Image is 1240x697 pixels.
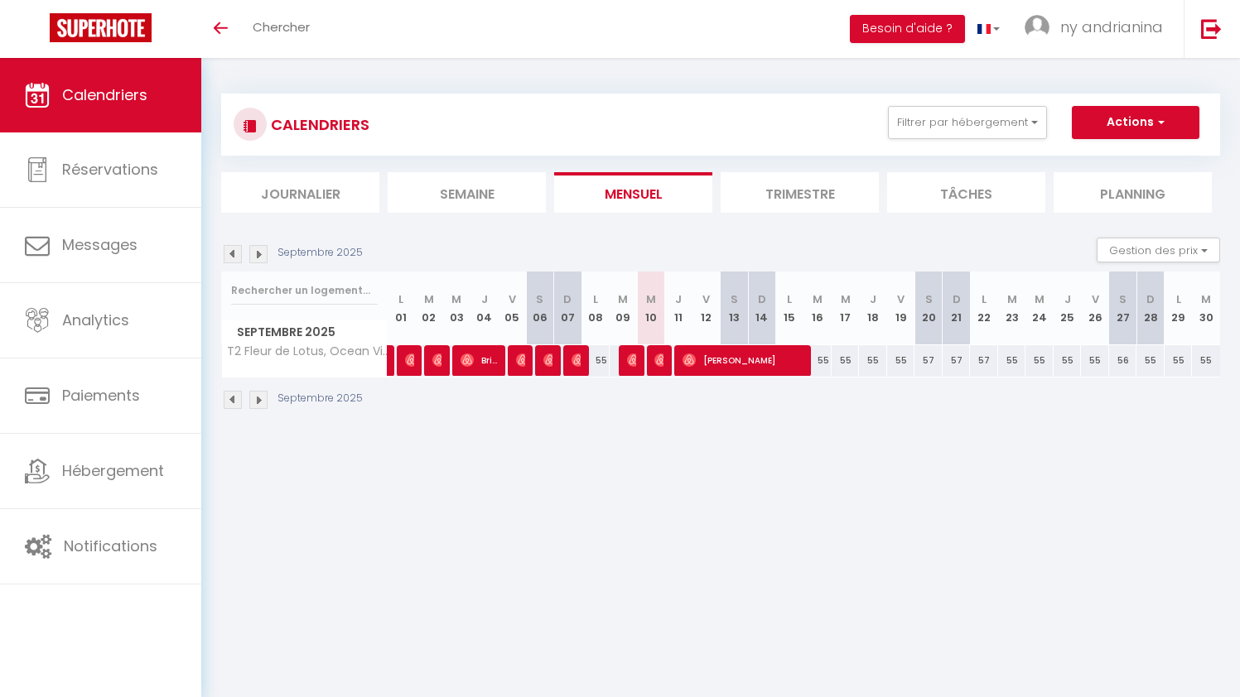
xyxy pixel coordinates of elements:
abbr: L [1176,291,1181,307]
th: 22 [970,272,998,345]
th: 19 [887,272,915,345]
th: 21 [943,272,971,345]
th: 20 [914,272,943,345]
abbr: L [593,291,598,307]
div: 55 [1081,345,1109,376]
p: Septembre 2025 [277,391,363,406]
abbr: S [731,291,738,307]
span: Brice L [461,344,498,376]
th: 23 [998,272,1026,345]
h3: CALENDRIERS [267,106,369,143]
span: [PERSON_NAME] [432,344,441,376]
span: Septembre 2025 [222,320,387,344]
abbr: S [536,291,543,307]
th: 06 [526,272,554,345]
abbr: S [925,291,933,307]
li: Planning [1054,172,1212,213]
span: [PERSON_NAME] [516,344,525,376]
li: Trimestre [721,172,879,213]
div: 55 [1025,345,1054,376]
th: 27 [1109,272,1137,345]
th: 05 [499,272,527,345]
li: Tâches [887,172,1045,213]
abbr: V [1092,291,1099,307]
th: 04 [470,272,499,345]
abbr: L [398,291,403,307]
span: Analytics [62,310,129,330]
th: 02 [415,272,443,345]
abbr: D [563,291,572,307]
abbr: M [1201,291,1211,307]
abbr: L [982,291,987,307]
abbr: L [787,291,792,307]
div: 55 [803,345,832,376]
th: 10 [637,272,665,345]
li: Mensuel [554,172,712,213]
div: 55 [1165,345,1193,376]
th: 13 [721,272,749,345]
span: Messages [62,234,138,255]
abbr: J [1064,291,1071,307]
th: 17 [832,272,860,345]
div: 55 [1136,345,1165,376]
th: 28 [1136,272,1165,345]
abbr: M [841,291,851,307]
abbr: V [897,291,905,307]
abbr: M [618,291,628,307]
th: 16 [803,272,832,345]
th: 14 [748,272,776,345]
th: 26 [1081,272,1109,345]
abbr: J [481,291,488,307]
span: Hébergement [62,460,164,481]
div: 57 [914,345,943,376]
th: 15 [776,272,804,345]
abbr: M [646,291,656,307]
abbr: D [1146,291,1155,307]
span: Coralie Sautron [654,344,663,376]
div: 55 [1192,345,1220,376]
th: 12 [692,272,721,345]
abbr: M [1035,291,1045,307]
span: [PERSON_NAME] [627,344,636,376]
img: Super Booking [50,13,152,42]
span: Paiements [62,385,140,406]
div: 55 [1054,345,1082,376]
th: 07 [554,272,582,345]
div: 55 [581,345,610,376]
abbr: M [813,291,823,307]
button: Actions [1072,106,1199,139]
div: 55 [887,345,915,376]
abbr: D [758,291,766,307]
span: T2 Fleur de Lotus, Ocean View [224,345,390,358]
span: [PERSON_NAME] [572,344,581,376]
span: Calendriers [62,84,147,105]
span: Notifications [64,536,157,556]
th: 01 [388,272,416,345]
th: 09 [610,272,638,345]
th: 29 [1165,272,1193,345]
th: 30 [1192,272,1220,345]
li: Journalier [221,172,379,213]
abbr: D [953,291,961,307]
th: 24 [1025,272,1054,345]
a: [PERSON_NAME] [388,345,396,377]
abbr: V [702,291,710,307]
abbr: M [1007,291,1017,307]
div: 57 [943,345,971,376]
li: Semaine [388,172,546,213]
abbr: M [424,291,434,307]
span: [PERSON_NAME] [405,344,414,376]
abbr: M [451,291,461,307]
abbr: S [1119,291,1127,307]
div: 55 [998,345,1026,376]
iframe: Chat [1170,622,1228,685]
span: [PERSON_NAME] [683,344,804,376]
span: [PERSON_NAME] [543,344,552,376]
button: Gestion des prix [1097,238,1220,262]
span: Réservations [62,159,158,180]
img: logout [1201,18,1222,39]
img: ... [1025,15,1049,40]
th: 18 [859,272,887,345]
button: Besoin d'aide ? [850,15,965,43]
abbr: V [509,291,516,307]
